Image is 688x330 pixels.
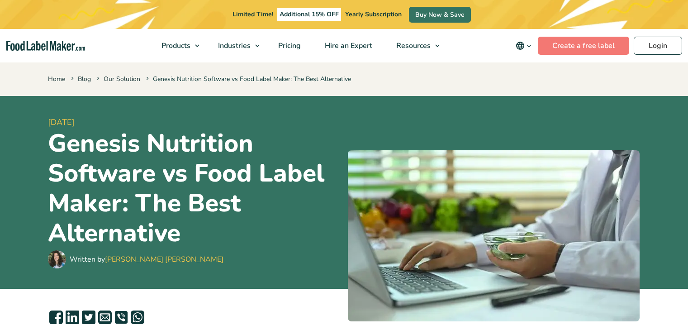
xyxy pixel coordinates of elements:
a: Products [150,29,204,62]
a: Industries [206,29,264,62]
span: Genesis Nutrition Software vs Food Label Maker: The Best Alternative [144,75,351,83]
a: [PERSON_NAME] [PERSON_NAME] [105,254,223,264]
span: Pricing [275,41,302,51]
a: Create a free label [538,37,629,55]
span: Products [159,41,191,51]
img: Maria Abi Hanna - Food Label Maker [48,250,66,268]
span: Additional 15% OFF [277,8,341,21]
a: Buy Now & Save [409,7,471,23]
a: Resources [384,29,444,62]
span: Industries [215,41,251,51]
h1: Genesis Nutrition Software vs Food Label Maker: The Best Alternative [48,129,341,248]
span: [DATE] [48,116,341,129]
a: Blog [78,75,91,83]
span: Limited Time! [232,10,273,19]
a: Our Solution [104,75,140,83]
span: Yearly Subscription [345,10,402,19]
span: Hire an Expert [322,41,373,51]
a: Home [48,75,65,83]
div: Written by [70,254,223,265]
a: Pricing [266,29,311,62]
a: Hire an Expert [313,29,382,62]
a: Login [634,37,682,55]
span: Resources [394,41,432,51]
